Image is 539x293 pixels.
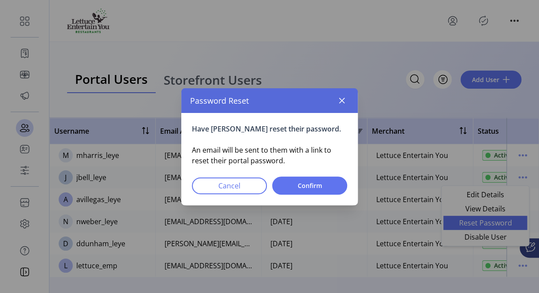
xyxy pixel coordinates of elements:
[192,124,347,134] p: Have [PERSON_NAME] reset their password.
[192,177,267,194] button: Cancel
[284,181,336,190] span: Confirm
[192,145,347,166] p: An email will be sent to them with a link to reset their portal password.
[203,180,255,191] span: Cancel
[272,177,347,195] button: Confirm
[190,94,249,106] span: Password Reset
